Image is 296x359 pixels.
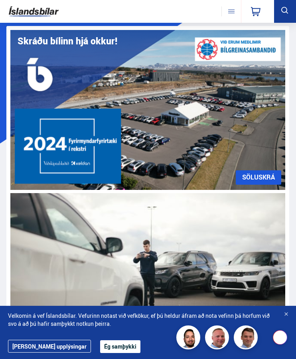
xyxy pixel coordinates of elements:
h1: Skráðu bílinn hjá okkur! [18,36,117,46]
span: Velkomin á vef Íslandsbílar. Vefurinn notast við vefkökur, ef þú heldur áfram að nota vefinn þá h... [8,312,276,328]
button: Ég samþykki [100,340,140,353]
img: G0Ugv5HjCgRt.svg [9,3,59,20]
a: [PERSON_NAME] upplýsingar [8,340,91,353]
a: SÖLUSKRÁ [236,170,281,185]
img: eKx6w-_Home_640_.png [10,30,285,190]
img: FbJEzSuNWCJXmdc-.webp [235,327,259,351]
img: nhp88E3Fdnt1Opn2.png [178,327,201,351]
img: siFngHWaQ9KaOqBr.png [206,327,230,351]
